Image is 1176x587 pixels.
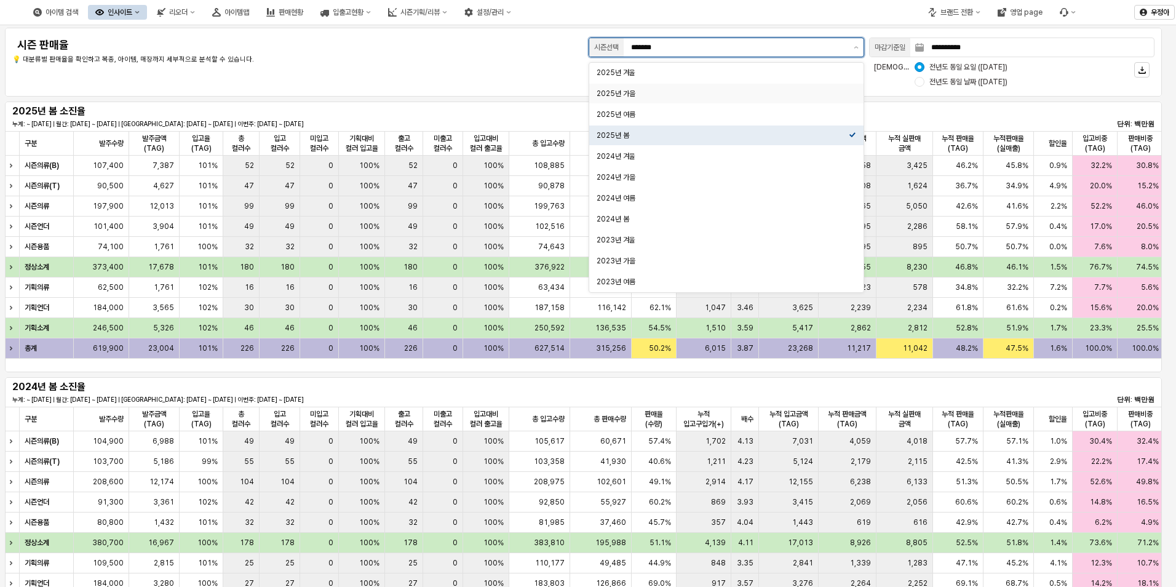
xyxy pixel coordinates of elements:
[153,161,174,170] span: 7,387
[907,181,928,191] span: 1,624
[1137,181,1159,191] span: 15.2%
[788,343,813,353] span: 23,268
[5,513,21,532] div: Expand row
[93,323,124,333] span: 246,500
[244,201,254,211] span: 99
[956,222,978,231] span: 58.1%
[245,161,254,170] span: 52
[534,201,565,211] span: 199,763
[637,409,671,429] span: 판매율(수량)
[477,8,504,17] div: 설정/관리
[881,134,928,153] span: 누적 실판매 금액
[534,262,565,272] span: 376,922
[185,134,218,153] span: 입고율(TAG)
[1094,242,1112,252] span: 7.6%
[1049,414,1067,424] span: 할인율
[153,181,174,191] span: 4,627
[240,343,254,353] span: 226
[1090,303,1112,313] span: 15.6%
[285,161,295,170] span: 52
[849,38,864,57] button: 제안 사항 표시
[428,134,458,153] span: 미출고 컬러수
[903,343,928,353] span: 11,042
[875,41,905,54] div: 마감기준일
[1006,181,1028,191] span: 34.9%
[5,156,21,175] div: Expand row
[1006,343,1028,353] span: 47.5%
[198,303,218,313] span: 102%
[929,77,1007,87] span: 전년도 동일 날짜 ([DATE])
[224,8,249,17] div: 아이템맵
[344,409,379,429] span: 기획대비 컬러 입고율
[328,282,333,292] span: 0
[907,303,928,313] span: 2,234
[5,196,21,216] div: Expand row
[1049,138,1067,148] span: 할인율
[1010,8,1043,17] div: 영업 page
[25,161,59,170] strong: 시즌의류(B)
[46,8,78,17] div: 아이템 검색
[1090,222,1112,231] span: 17.0%
[597,110,849,119] div: 2025년 여름
[381,5,455,20] div: 시즌기획/리뷰
[428,409,458,429] span: 미출고 컬러수
[359,343,379,353] span: 100%
[1050,303,1067,313] span: 0.2%
[26,5,85,20] div: 아이템 검색
[1136,262,1159,272] span: 74.5%
[228,134,254,153] span: 총 컬러수
[99,138,124,148] span: 발주수량
[851,323,871,333] span: 2,862
[988,409,1028,429] span: 누적판매율(실매출)
[404,343,418,353] span: 226
[956,161,978,170] span: 46.2%
[453,262,458,272] span: 0
[153,222,174,231] span: 3,904
[328,303,333,313] span: 0
[737,343,753,353] span: 3.87
[93,161,124,170] span: 107,400
[990,5,1050,20] div: 영업 page
[534,323,565,333] span: 250,592
[453,242,458,252] span: 0
[264,409,295,429] span: 입고 컬러수
[1078,134,1112,153] span: 입고비중(TAG)
[955,181,978,191] span: 36.7%
[1151,7,1169,17] p: 우정아
[594,414,626,424] span: 총 판매수량
[408,242,418,252] span: 32
[359,201,379,211] span: 100%
[328,161,333,170] span: 0
[881,409,928,429] span: 누적 실판매 금액
[650,303,671,313] span: 62.1%
[737,303,753,313] span: 3.46
[198,343,218,353] span: 101%
[597,151,849,161] div: 2024년 겨울
[148,262,174,272] span: 17,678
[705,323,726,333] span: 1,510
[344,134,379,153] span: 기획대비 컬러 입고율
[483,201,504,211] span: 100%
[1137,323,1159,333] span: 25.5%
[741,414,753,424] span: 배수
[280,262,295,272] span: 180
[1049,181,1067,191] span: 4.9%
[88,5,147,20] div: 인사이트
[681,409,726,429] span: 누적 입고구입가(+)
[259,5,311,20] div: 판매현황
[25,324,49,332] strong: 기획소계
[597,277,849,287] div: 2023년 여름
[197,242,218,252] span: 100%
[5,452,21,471] div: Expand row
[1006,201,1028,211] span: 41.6%
[333,8,364,17] div: 입출고현황
[938,409,978,429] span: 누적 판매율(TAG)
[359,303,379,313] span: 100%
[874,63,972,71] span: [DEMOGRAPHIC_DATA] 기준:
[328,323,333,333] span: 0
[1136,201,1159,211] span: 46.0%
[534,161,565,170] span: 108,885
[285,323,295,333] span: 46
[956,303,978,313] span: 61.8%
[1091,161,1112,170] span: 32.2%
